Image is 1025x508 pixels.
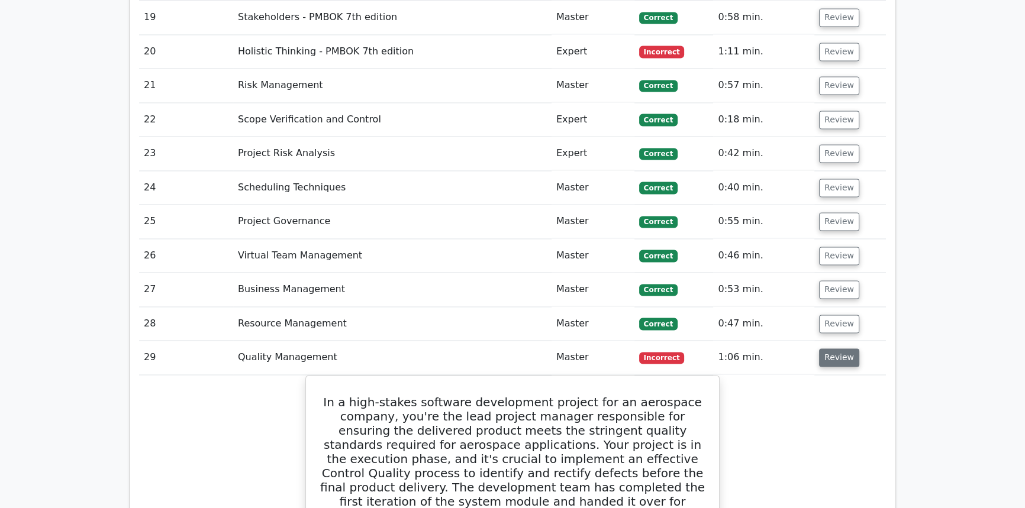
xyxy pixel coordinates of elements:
td: 19 [139,1,233,34]
span: Correct [639,114,678,125]
span: Correct [639,80,678,92]
td: 1:06 min. [713,341,814,374]
button: Review [819,111,859,129]
span: Incorrect [639,46,685,57]
td: Project Risk Analysis [233,137,552,170]
button: Review [819,144,859,163]
td: 27 [139,273,233,306]
button: Review [819,76,859,95]
td: 28 [139,307,233,341]
span: Correct [639,148,678,160]
button: Review [819,247,859,265]
td: Stakeholders - PMBOK 7th edition [233,1,552,34]
button: Review [819,212,859,231]
td: Master [552,69,634,102]
td: Expert [552,137,634,170]
td: Scope Verification and Control [233,103,552,137]
td: Project Governance [233,205,552,238]
button: Review [819,348,859,367]
td: 29 [139,341,233,374]
td: Master [552,273,634,306]
td: 24 [139,171,233,205]
td: 0:53 min. [713,273,814,306]
td: Business Management [233,273,552,306]
td: Quality Management [233,341,552,374]
td: 1:11 min. [713,35,814,69]
span: Correct [639,318,678,329]
span: Correct [639,216,678,228]
span: Correct [639,284,678,296]
button: Review [819,179,859,197]
td: Master [552,307,634,341]
span: Incorrect [639,352,685,364]
td: 0:55 min. [713,205,814,238]
span: Correct [639,250,678,261]
span: Correct [639,182,678,193]
td: 25 [139,205,233,238]
td: 0:46 min. [713,239,814,273]
button: Review [819,8,859,27]
td: 0:57 min. [713,69,814,102]
td: 21 [139,69,233,102]
td: 0:47 min. [713,307,814,341]
button: Review [819,43,859,61]
td: 26 [139,239,233,273]
td: 23 [139,137,233,170]
span: Correct [639,12,678,24]
td: 20 [139,35,233,69]
td: 0:40 min. [713,171,814,205]
button: Review [819,280,859,299]
td: 22 [139,103,233,137]
td: Virtual Team Management [233,239,552,273]
td: Master [552,171,634,205]
td: Holistic Thinking - PMBOK 7th edition [233,35,552,69]
td: Master [552,1,634,34]
td: Master [552,341,634,374]
td: Expert [552,35,634,69]
td: Master [552,205,634,238]
td: Scheduling Techniques [233,171,552,205]
td: Master [552,239,634,273]
td: Risk Management [233,69,552,102]
td: 0:18 min. [713,103,814,137]
td: 0:42 min. [713,137,814,170]
td: 0:58 min. [713,1,814,34]
button: Review [819,315,859,333]
td: Expert [552,103,634,137]
td: Resource Management [233,307,552,341]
